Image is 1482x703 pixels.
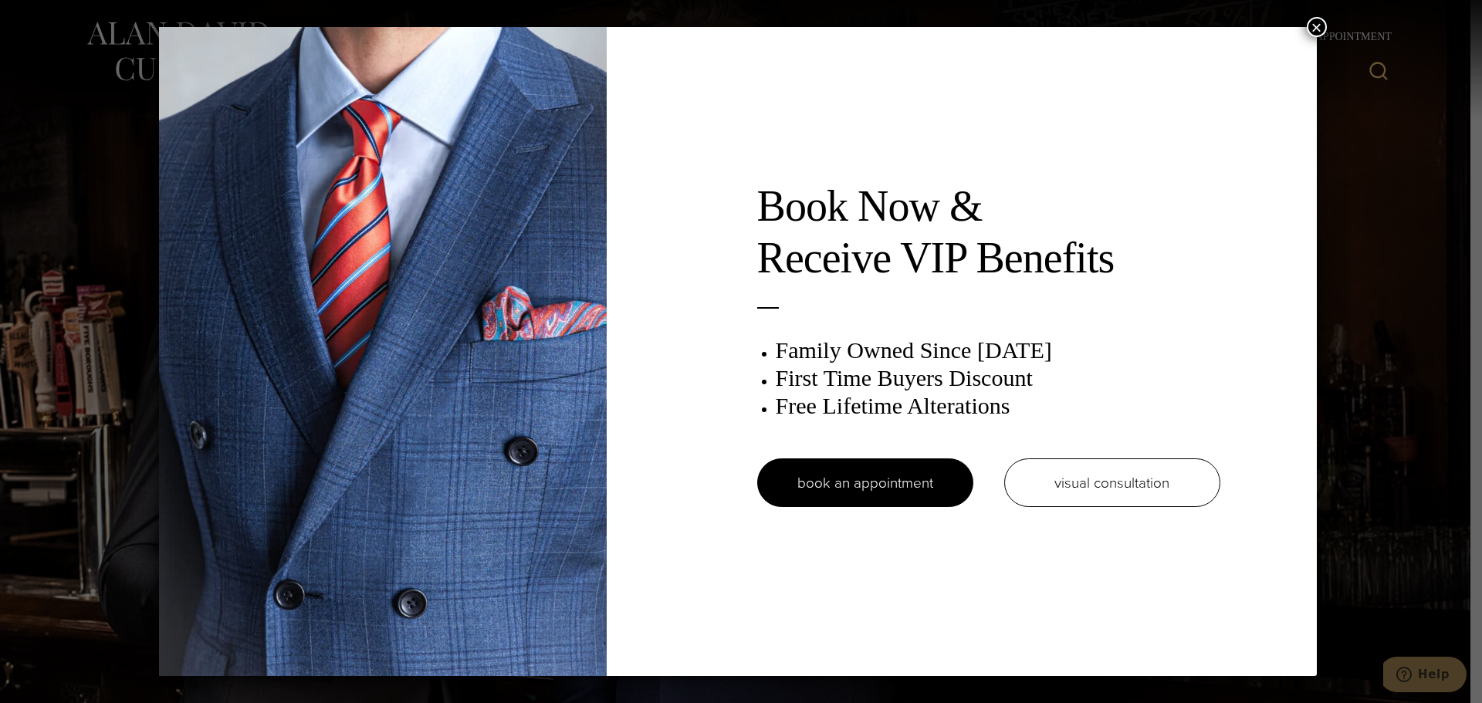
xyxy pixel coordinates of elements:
[1004,458,1220,507] a: visual consultation
[757,181,1220,284] h2: Book Now & Receive VIP Benefits
[776,364,1220,392] h3: First Time Buyers Discount
[35,11,66,25] span: Help
[776,336,1220,364] h3: Family Owned Since [DATE]
[776,392,1220,420] h3: Free Lifetime Alterations
[757,458,973,507] a: book an appointment
[1307,17,1327,37] button: Close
